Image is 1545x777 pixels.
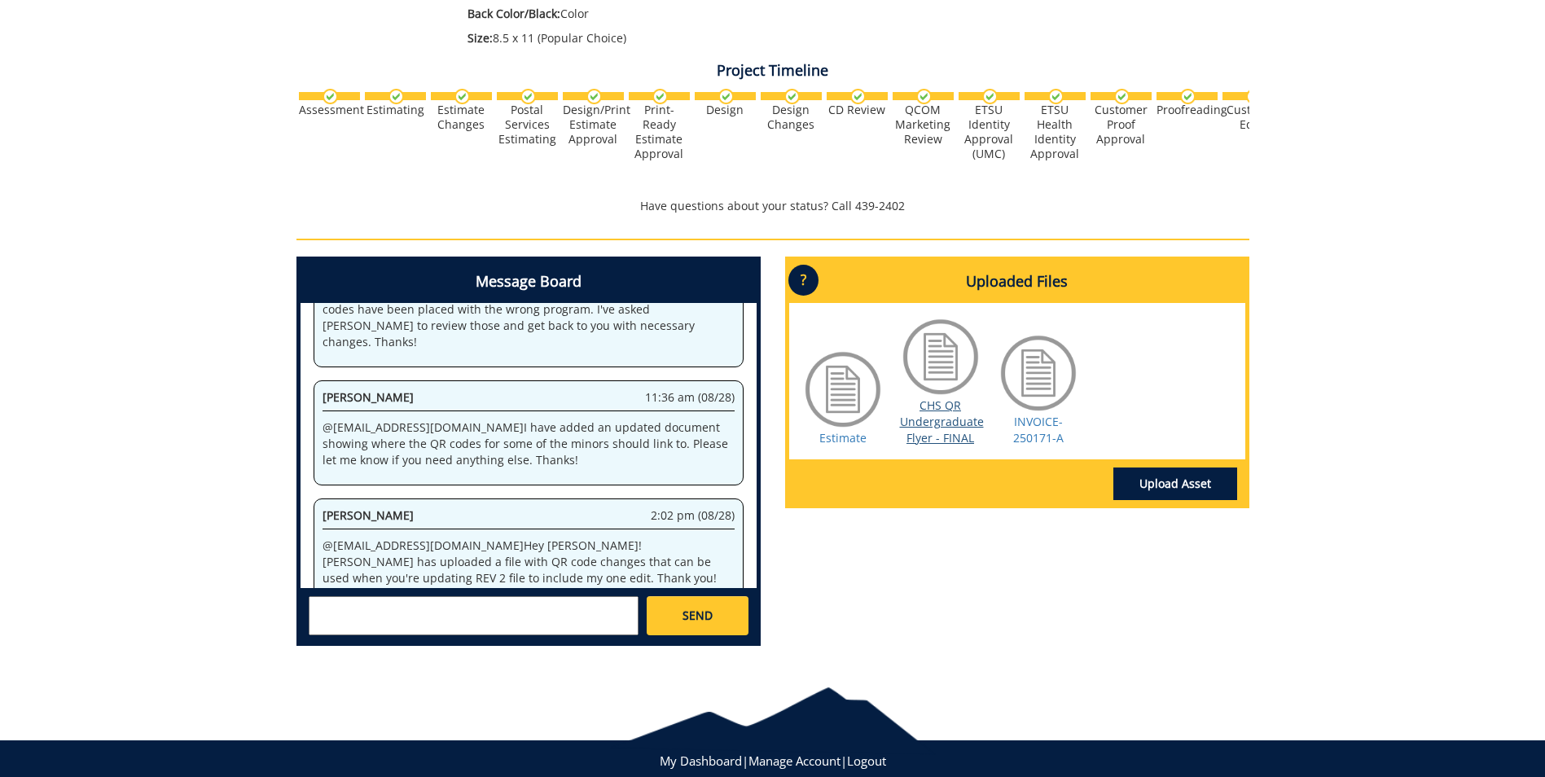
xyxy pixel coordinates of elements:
[748,753,841,769] a: Manage Account
[893,103,954,147] div: QCOM Marketing Review
[323,389,414,405] span: [PERSON_NAME]
[301,261,757,303] h4: Message Board
[1114,89,1130,104] img: checkmark
[365,103,426,117] div: Estimating
[323,538,735,586] p: @ [EMAIL_ADDRESS][DOMAIN_NAME] Hey [PERSON_NAME]! [PERSON_NAME] has uploaded a file with QR code ...
[520,89,536,104] img: checkmark
[819,430,867,446] a: Estimate
[718,89,734,104] img: checkmark
[1222,103,1284,132] div: Customer Edits
[784,89,800,104] img: checkmark
[827,103,888,117] div: CD Review
[645,389,735,406] span: 11:36 am (08/28)
[467,6,560,21] span: Back Color/Black:
[916,89,932,104] img: checkmark
[454,89,470,104] img: checkmark
[388,89,404,104] img: checkmark
[1025,103,1086,161] div: ETSU Health Identity Approval
[1180,89,1196,104] img: checkmark
[323,269,735,350] p: @ [EMAIL_ADDRESS][DOMAIN_NAME] Hey [PERSON_NAME]! I've uploaded a new proof with just one edit. A...
[647,596,748,635] a: SEND
[651,507,735,524] span: 2:02 pm (08/28)
[467,30,1105,46] p: 8.5 x 11 (Popular Choice)
[652,89,668,104] img: checkmark
[497,103,558,147] div: Postal Services Estimating
[660,753,742,769] a: My Dashboard
[1048,89,1064,104] img: checkmark
[761,103,822,132] div: Design Changes
[563,103,624,147] div: Design/Print Estimate Approval
[629,103,690,161] div: Print-Ready Estimate Approval
[323,507,414,523] span: [PERSON_NAME]
[1113,468,1237,500] a: Upload Asset
[299,103,360,117] div: Assessment
[789,261,1245,303] h4: Uploaded Files
[959,103,1020,161] div: ETSU Identity Approval (UMC)
[309,596,639,635] textarea: messageToSend
[683,608,713,624] span: SEND
[1157,103,1218,117] div: Proofreading
[467,6,1105,22] p: Color
[847,753,886,769] a: Logout
[1013,414,1064,446] a: INVOICE-250171-A
[323,419,735,468] p: @ [EMAIL_ADDRESS][DOMAIN_NAME] I have added an updated document showing where the QR codes for so...
[850,89,866,104] img: checkmark
[296,198,1249,214] p: Have questions about your status? Call 439-2402
[323,89,338,104] img: checkmark
[788,265,819,296] p: ?
[1091,103,1152,147] div: Customer Proof Approval
[1246,89,1262,104] img: checkmark
[431,103,492,132] div: Estimate Changes
[586,89,602,104] img: checkmark
[467,30,493,46] span: Size:
[296,63,1249,79] h4: Project Timeline
[695,103,756,117] div: Design
[982,89,998,104] img: checkmark
[900,397,984,446] a: CHS QR Undergraduate Flyer - FINAL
